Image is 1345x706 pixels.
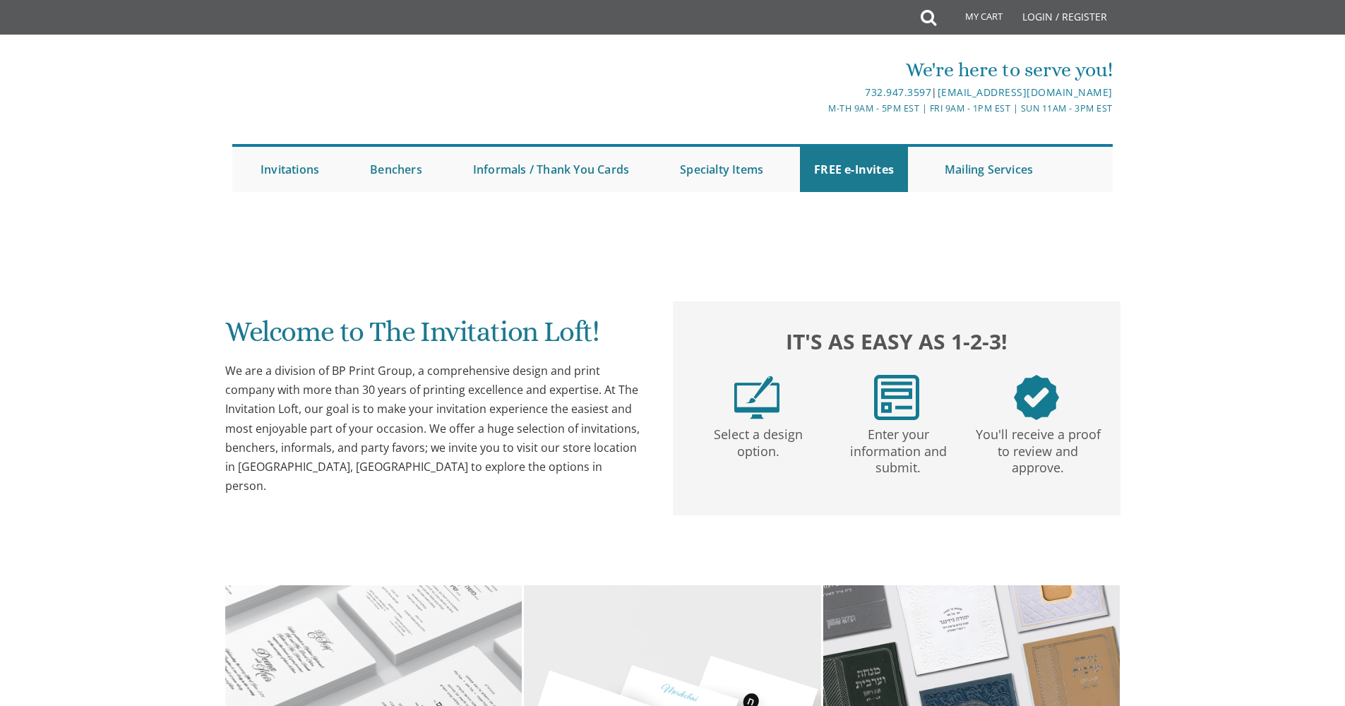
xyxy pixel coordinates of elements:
a: FREE e-Invites [800,147,908,192]
img: step1.png [734,375,779,420]
a: Invitations [246,147,333,192]
h2: It's as easy as 1-2-3! [687,325,1106,357]
a: Benchers [356,147,436,192]
img: step3.png [1014,375,1059,420]
div: We are a division of BP Print Group, a comprehensive design and print company with more than 30 y... [225,361,645,496]
a: Mailing Services [931,147,1047,192]
a: [EMAIL_ADDRESS][DOMAIN_NAME] [938,85,1113,99]
div: | [527,84,1113,101]
a: 732.947.3597 [865,85,931,99]
div: M-Th 9am - 5pm EST | Fri 9am - 1pm EST | Sun 11am - 3pm EST [527,101,1113,116]
p: You'll receive a proof to review and approve. [971,420,1105,477]
div: We're here to serve you! [527,56,1113,84]
a: My Cart [935,1,1012,37]
p: Enter your information and submit. [831,420,965,477]
p: Select a design option. [691,420,825,460]
img: step2.png [874,375,919,420]
h1: Welcome to The Invitation Loft! [225,316,645,358]
a: Specialty Items [666,147,777,192]
a: Informals / Thank You Cards [459,147,643,192]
